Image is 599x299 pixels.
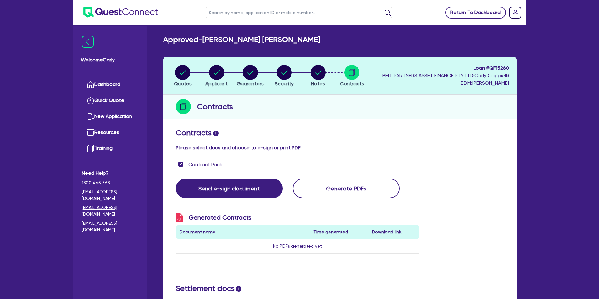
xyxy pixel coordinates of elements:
button: Send e-sign document [176,179,283,198]
h2: Contracts [197,101,233,112]
a: [EMAIL_ADDRESS][DOMAIN_NAME] [82,204,139,217]
span: BELL PARTNERS ASSET FINANCE PTY LTD ( Carly Cappielli ) [382,72,509,78]
img: icon-pdf [176,213,183,222]
span: Loan # QF15260 [382,64,509,72]
button: Notes [310,65,326,88]
h2: Contracts [176,128,504,137]
button: Guarantors [236,65,264,88]
a: [EMAIL_ADDRESS][DOMAIN_NAME] [82,220,139,233]
h2: Settlement docs [176,284,504,293]
a: Resources [82,125,139,141]
button: Contracts [340,65,364,88]
label: Contract Pack [188,161,222,168]
td: No PDFs generated yet [176,239,420,254]
th: Time generated [310,225,368,239]
img: training [87,145,94,152]
button: Quotes [174,65,192,88]
a: Quick Quote [82,93,139,109]
img: quick-quote [87,97,94,104]
button: Applicant [205,65,228,88]
a: Dashboard [82,77,139,93]
input: Search by name, application ID or mobile number... [205,7,393,18]
span: Quotes [174,81,192,87]
span: 1300 465 363 [82,179,139,186]
img: icon-menu-close [82,36,94,48]
a: Return To Dashboard [445,7,506,19]
span: Notes [311,81,325,87]
th: Document name [176,225,310,239]
span: Applicant [205,81,228,87]
a: New Application [82,109,139,125]
h4: Please select docs and choose to e-sign or print PDF [176,145,504,151]
a: [EMAIL_ADDRESS][DOMAIN_NAME] [82,189,139,202]
a: Training [82,141,139,157]
button: Security [275,65,294,88]
button: Generate PDFs [293,179,400,198]
th: Download link [368,225,419,239]
h2: Approved - [PERSON_NAME] [PERSON_NAME] [163,35,320,44]
span: Need Help? [82,169,139,177]
img: step-icon [176,99,191,114]
img: new-application [87,113,94,120]
span: BDM: [PERSON_NAME] [382,79,509,87]
span: Welcome Carly [81,56,140,64]
span: Guarantors [237,81,264,87]
span: i [236,286,241,292]
img: quest-connect-logo-blue [83,7,158,18]
img: resources [87,129,94,136]
h3: Generated Contracts [176,213,420,222]
a: Dropdown toggle [507,4,524,21]
span: i [213,131,219,136]
span: Contracts [340,81,364,87]
span: Security [275,81,294,87]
